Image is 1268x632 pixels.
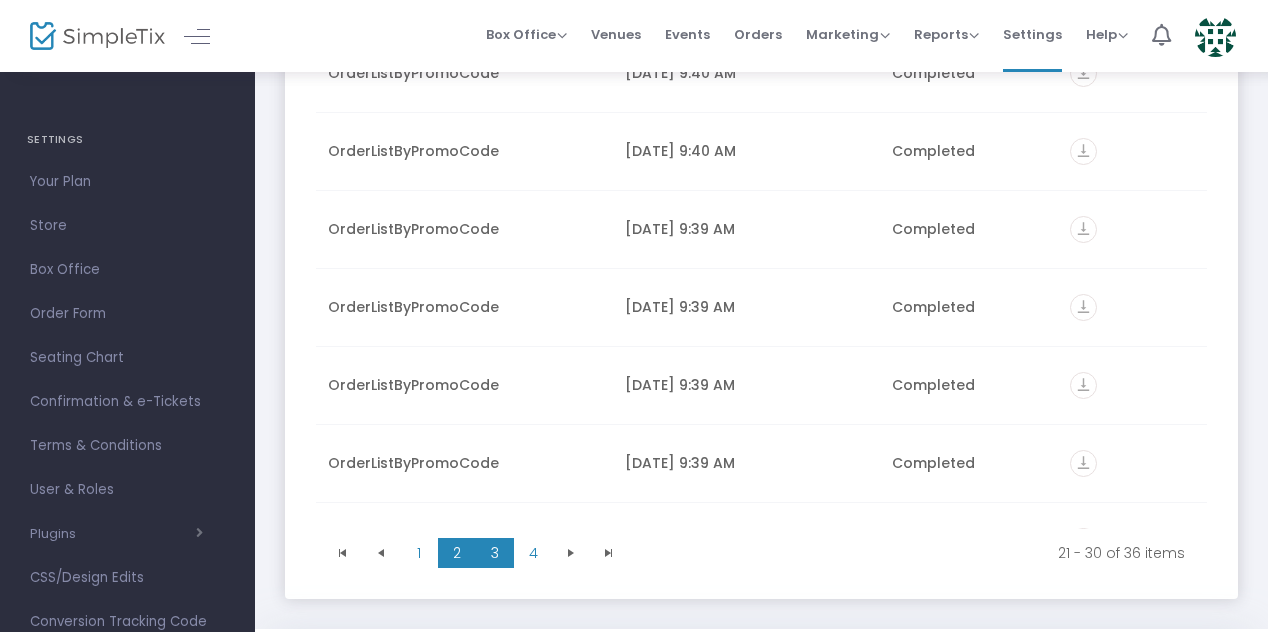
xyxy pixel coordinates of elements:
a: vertical_align_bottom [1070,300,1097,320]
a: vertical_align_bottom [1070,222,1097,242]
span: Confirmation & e-Tickets [30,389,225,415]
span: Go to the next page [563,545,579,561]
div: OrderListByPromoCode [328,219,601,239]
i: vertical_align_bottom [1070,294,1097,321]
span: Box Office [30,257,225,283]
div: https://go.SimpleTix.com/ot6tk [1070,294,1195,321]
span: CSS/Design Edits [30,565,225,591]
span: Page 4 [514,538,552,568]
i: vertical_align_bottom [1070,138,1097,165]
span: Go to the first page [335,545,351,561]
div: Completed [892,375,1046,395]
span: Terms & Conditions [30,433,225,459]
a: vertical_align_bottom [1070,144,1097,164]
span: Marketing [806,25,890,44]
span: Go to the first page [324,538,362,568]
div: OrderListByPromoCode [328,453,601,473]
span: Reports [914,25,979,44]
span: Store [30,213,225,239]
div: Completed [892,219,1046,239]
i: vertical_align_bottom [1070,60,1097,87]
div: OrderListByPromoCode [328,141,601,161]
div: 3/17/2025 9:39 AM [625,297,868,317]
div: OrderListByPromoCode [328,375,601,395]
a: vertical_align_bottom [1070,378,1097,398]
span: Seating Chart [30,345,225,371]
div: 3/17/2025 9:39 AM [625,219,868,239]
div: 3/17/2025 9:40 AM [625,141,868,161]
i: vertical_align_bottom [1070,528,1097,555]
div: Completed [892,453,1046,473]
span: Orders [734,9,782,60]
div: https://go.SimpleTix.com/9byko [1070,60,1195,87]
span: Go to the previous page [362,538,400,568]
span: Order Form [30,301,225,327]
span: Go to the last page [590,538,628,568]
button: Plugins [30,526,203,542]
span: Page 3 [476,538,514,568]
div: 3/17/2025 9:39 AM [625,453,868,473]
div: 3/17/2025 9:40 AM [625,63,868,83]
span: Page 2 [438,538,476,568]
span: Help [1086,25,1128,44]
div: https://go.SimpleTix.com/k599i [1070,528,1195,555]
span: Page 1 [400,538,438,568]
div: https://go.SimpleTix.com/msho2 [1070,372,1195,399]
div: https://go.SimpleTix.com/0ynz9 [1070,216,1195,243]
i: vertical_align_bottom [1070,372,1097,399]
h4: SETTINGS [27,120,228,160]
i: vertical_align_bottom [1070,216,1097,243]
span: Go to the last page [601,545,617,561]
div: Completed [892,141,1046,161]
div: 3/17/2025 9:39 AM [625,375,868,395]
a: vertical_align_bottom [1070,66,1097,86]
div: Completed [892,63,1046,83]
div: https://go.SimpleTix.com/oc1z4 [1070,138,1195,165]
span: User & Roles [30,477,225,503]
span: Venues [591,9,641,60]
a: vertical_align_bottom [1070,456,1097,476]
span: Box Office [486,25,567,44]
i: vertical_align_bottom [1070,450,1097,477]
span: Settings [1003,9,1062,60]
div: Completed [892,297,1046,317]
div: OrderListByPromoCode [328,297,601,317]
kendo-pager-info: 21 - 30 of 36 items [642,543,1185,563]
div: https://go.SimpleTix.com/ikytd [1070,450,1195,477]
div: OrderListByPromoCode [328,63,601,83]
span: Go to the previous page [373,545,389,561]
span: Your Plan [30,169,225,195]
span: Events [665,9,710,60]
span: Go to the next page [552,538,590,568]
